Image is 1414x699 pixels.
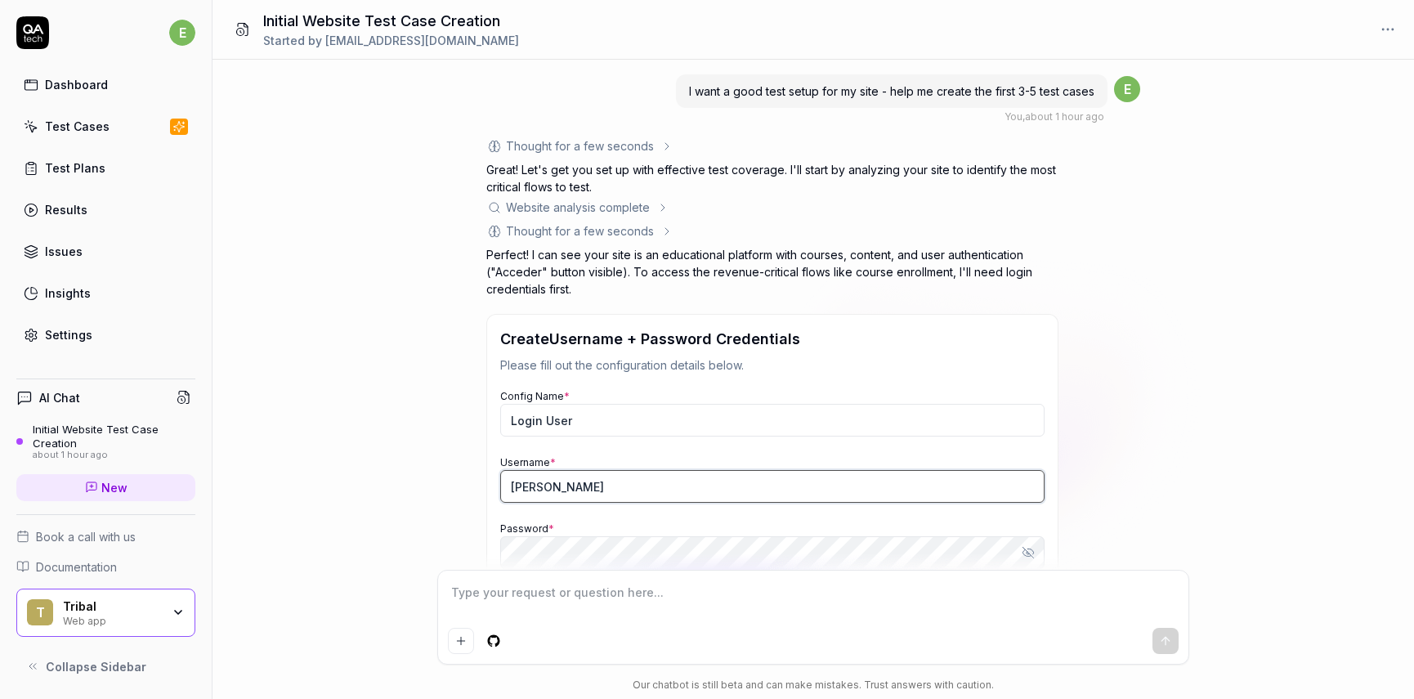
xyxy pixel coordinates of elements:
[500,356,1045,374] p: Please fill out the configuration details below.
[36,558,117,576] span: Documentation
[36,528,136,545] span: Book a call with us
[16,589,195,638] button: TTribalWeb app
[16,69,195,101] a: Dashboard
[16,319,195,351] a: Settings
[33,423,195,450] div: Initial Website Test Case Creation
[39,389,80,406] h4: AI Chat
[45,243,83,260] div: Issues
[16,152,195,184] a: Test Plans
[16,423,195,460] a: Initial Website Test Case Creationabout 1 hour ago
[437,678,1189,692] div: Our chatbot is still beta and can make mistakes. Trust answers with caution.
[1005,110,1104,124] div: , about 1 hour ago
[500,328,1045,350] h3: Create Username + Password Credentials
[16,277,195,309] a: Insights
[325,34,519,47] span: [EMAIL_ADDRESS][DOMAIN_NAME]
[500,522,554,535] label: Password
[46,658,146,675] span: Collapse Sidebar
[263,32,519,49] div: Started by
[500,390,570,402] label: Config Name
[45,326,92,343] div: Settings
[506,199,650,216] div: Website analysis complete
[448,628,474,654] button: Add attachment
[500,404,1045,437] input: My Config
[45,201,87,218] div: Results
[506,222,654,240] div: Thought for a few seconds
[63,613,161,626] div: Web app
[500,456,556,468] label: Username
[1114,76,1140,102] span: e
[506,137,654,155] div: Thought for a few seconds
[16,194,195,226] a: Results
[16,650,195,683] button: Collapse Sidebar
[101,479,128,496] span: New
[27,599,53,625] span: T
[169,20,195,46] span: e
[33,450,195,461] div: about 1 hour ago
[689,84,1094,98] span: I want a good test setup for my site - help me create the first 3-5 test cases
[263,10,519,32] h1: Initial Website Test Case Creation
[1005,110,1022,123] span: You
[63,599,161,614] div: Tribal
[16,235,195,267] a: Issues
[16,474,195,501] a: New
[45,76,108,93] div: Dashboard
[169,16,195,49] button: e
[45,159,105,177] div: Test Plans
[486,246,1058,298] p: Perfect! I can see your site is an educational platform with courses, content, and user authentic...
[45,118,110,135] div: Test Cases
[16,558,195,576] a: Documentation
[486,161,1058,195] p: Great! Let's get you set up with effective test coverage. I'll start by analyzing your site to id...
[16,528,195,545] a: Book a call with us
[45,285,91,302] div: Insights
[16,110,195,142] a: Test Cases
